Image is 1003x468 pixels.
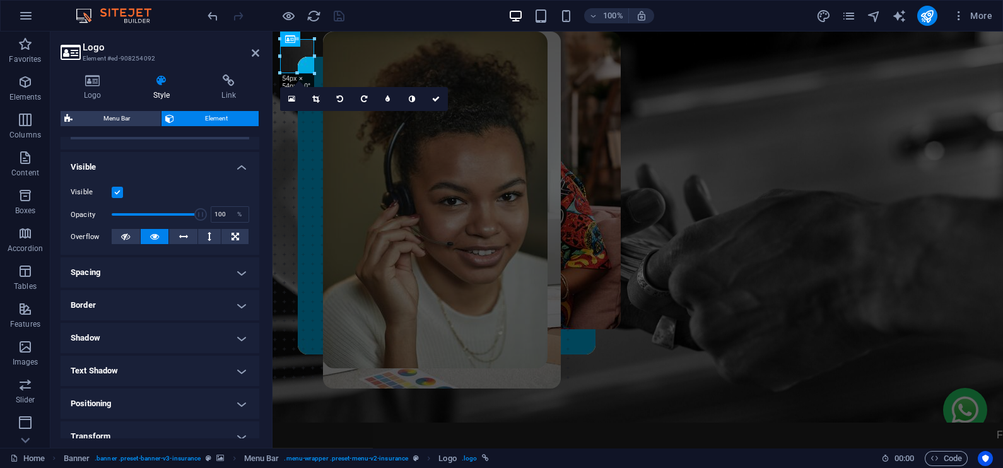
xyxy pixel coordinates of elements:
button: Element [161,111,259,126]
i: This element contains a background [216,455,224,462]
span: 00 00 [894,451,914,466]
button: pages [842,8,857,23]
i: Reload page [307,9,321,23]
h6: Session time [881,451,915,466]
h4: Positioning [61,389,259,419]
span: Click to select. Double-click to edit [438,451,456,466]
p: Favorites [9,54,41,64]
h4: Visible [61,152,259,175]
h4: Text Shadow [61,356,259,386]
h4: Logo [61,74,130,101]
button: publish [917,6,937,26]
h4: Spacing [61,257,259,288]
a: Confirm ( Ctrl ⏎ ) [424,87,448,111]
a: Crop mode [304,87,328,111]
i: Undo: Edit headline (Ctrl+Z) [206,9,220,23]
a: Click to cancel selection. Double-click to open Pages [10,451,45,466]
p: Boxes [15,206,36,216]
p: Columns [9,130,41,140]
button: navigator [867,8,882,23]
i: Pages (Ctrl+Alt+S) [842,9,856,23]
button: Usercentrics [978,451,993,466]
button: undo [205,8,220,23]
label: Overflow [71,230,112,245]
a: Select files from the file manager, stock photos, or upload file(s) [280,87,304,111]
span: Click to select. Double-click to edit [244,451,279,466]
p: Tables [14,281,37,291]
h4: Style [130,74,199,101]
div: % [231,207,249,222]
h4: Link [198,74,259,101]
span: More [953,9,992,22]
span: Click to select. Double-click to edit [64,451,90,466]
span: . banner .preset-banner-v3-insurance [95,451,201,466]
button: Code [925,451,968,466]
span: . menu-wrapper .preset-menu-v2-insurance [284,451,408,466]
label: Opacity [71,211,112,218]
nav: breadcrumb [64,451,490,466]
img: Editor Logo [73,8,167,23]
p: Content [11,168,39,178]
button: Menu Bar [61,111,161,126]
p: Images [13,357,38,367]
button: 100% [584,8,629,23]
i: AI Writer [892,9,906,23]
i: This element is linked [482,455,489,462]
span: Element [178,111,255,126]
span: Code [930,451,962,466]
p: Features [10,319,40,329]
h4: Transform [61,421,259,452]
button: reload [306,8,321,23]
p: Accordion [8,243,43,254]
h4: Shadow [61,323,259,353]
h4: Border [61,290,259,320]
a: Blur [376,87,400,111]
i: Navigator [867,9,881,23]
i: On resize automatically adjust zoom level to fit chosen device. [636,10,647,21]
p: Elements [9,92,42,102]
span: Menu Bar [76,111,157,126]
i: Design (Ctrl+Alt+Y) [816,9,831,23]
i: Publish [920,9,934,23]
button: More [947,6,997,26]
h2: Logo [83,42,259,53]
button: design [816,8,831,23]
h3: Element #ed-908254092 [83,53,234,64]
span: . logo [462,451,477,466]
h6: 100% [603,8,623,23]
p: Slider [16,395,35,405]
a: Greyscale [400,87,424,111]
i: This element is a customizable preset [206,455,211,462]
a: Rotate left 90° [328,87,352,111]
a: Rotate right 90° [352,87,376,111]
label: Visible [71,185,112,200]
span: : [903,453,905,463]
button: text_generator [892,8,907,23]
i: This element is a customizable preset [413,455,419,462]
